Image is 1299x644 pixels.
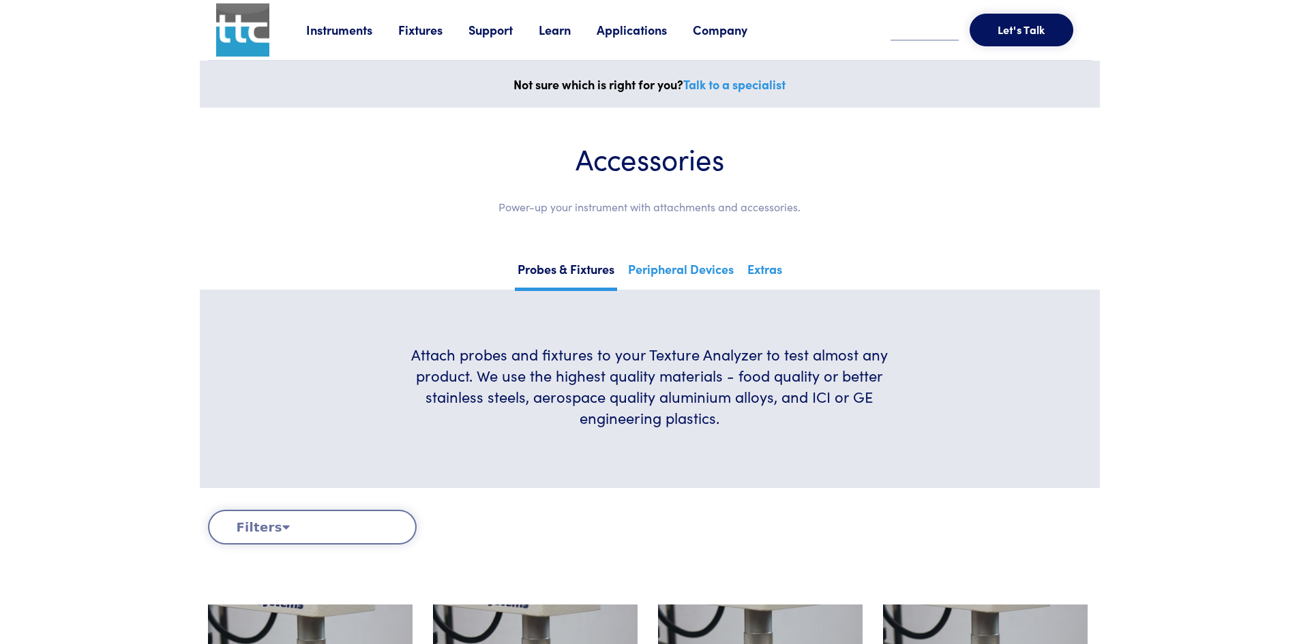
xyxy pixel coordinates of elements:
[597,21,693,38] a: Applications
[208,510,417,545] button: Filters
[745,258,785,288] a: Extras
[241,198,1059,216] p: Power-up your instrument with attachments and accessories.
[241,140,1059,177] h1: Accessories
[398,21,468,38] a: Fixtures
[970,14,1073,46] button: Let's Talk
[693,21,773,38] a: Company
[306,21,398,38] a: Instruments
[216,3,269,57] img: ttc_logo_1x1_v1.0.png
[394,344,905,428] h6: Attach probes and fixtures to your Texture Analyzer to test almost any product. We use the highes...
[683,76,786,93] a: Talk to a specialist
[208,74,1092,95] p: Not sure which is right for you?
[625,258,736,288] a: Peripheral Devices
[468,21,539,38] a: Support
[539,21,597,38] a: Learn
[515,258,617,291] a: Probes & Fixtures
